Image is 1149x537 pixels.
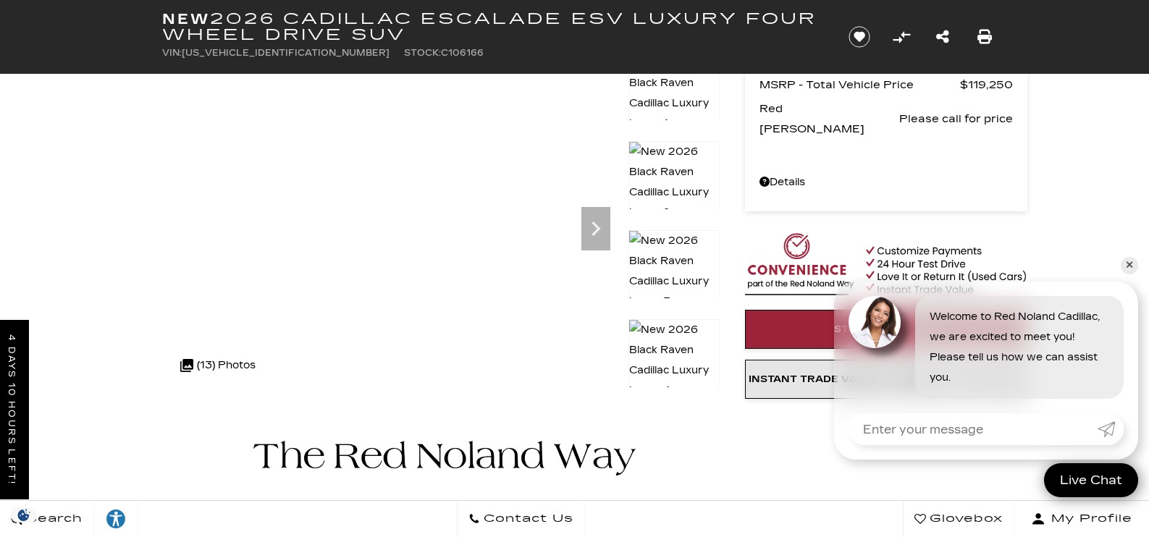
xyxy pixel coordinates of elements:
[628,52,720,135] img: New 2026 Black Raven Cadillac Luxury image 1
[480,509,573,529] span: Contact Us
[759,75,1013,95] a: MSRP - Total Vehicle Price $119,250
[7,507,41,523] section: Click to Open Cookie Consent Modal
[849,413,1098,445] input: Enter your message
[173,348,263,383] div: (13) Photos
[745,310,1027,349] a: Start Your Deal
[7,507,41,523] img: Opt-Out Icon
[1044,463,1138,497] a: Live Chat
[94,501,138,537] a: Explore your accessibility options
[162,11,825,43] h1: 2026 Cadillac Escalade ESV Luxury Four Wheel Drive SUV
[960,75,1013,95] span: $119,250
[977,27,992,47] a: Print this New 2026 Cadillac Escalade ESV Luxury Four Wheel Drive SUV
[891,26,912,48] button: Compare Vehicle
[457,501,585,537] a: Contact Us
[899,109,1013,129] span: Please call for price
[1045,509,1132,529] span: My Profile
[926,509,1003,529] span: Glovebox
[162,48,182,58] span: VIN:
[759,98,1013,139] a: Red [PERSON_NAME] Please call for price
[404,48,441,58] span: Stock:
[1053,472,1129,489] span: Live Chat
[1014,501,1149,537] button: Open user profile menu
[628,230,720,313] img: New 2026 Black Raven Cadillac Luxury image 3
[745,360,883,399] a: Instant Trade Value
[936,27,949,47] a: Share this New 2026 Cadillac Escalade ESV Luxury Four Wheel Drive SUV
[22,509,83,529] span: Search
[915,296,1124,399] div: Welcome to Red Noland Cadillac, we are excited to meet you! Please tell us how we can assist you.
[759,172,1013,193] a: Details
[628,141,720,224] img: New 2026 Black Raven Cadillac Luxury image 2
[628,319,720,402] img: New 2026 Black Raven Cadillac Luxury image 4
[759,75,960,95] span: MSRP - Total Vehicle Price
[849,296,901,348] img: Agent profile photo
[843,25,875,48] button: Save vehicle
[162,10,210,28] strong: New
[903,501,1014,537] a: Glovebox
[749,373,879,385] span: Instant Trade Value
[1098,413,1124,445] a: Submit
[759,98,899,139] span: Red [PERSON_NAME]
[94,508,138,530] div: Explore your accessibility options
[441,48,484,58] span: C106166
[581,207,610,250] div: Next
[182,48,390,58] span: [US_VEHICLE_IDENTIFICATION_NUMBER]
